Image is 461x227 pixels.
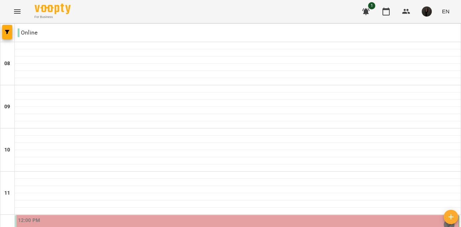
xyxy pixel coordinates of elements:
[368,2,375,9] span: 1
[439,5,452,18] button: EN
[422,6,432,17] img: 5858c9cbb9d5886a1d49eb89d6c4f7a7.jpg
[35,4,71,14] img: Voopty Logo
[4,146,10,154] h6: 10
[442,8,449,15] span: EN
[4,189,10,197] h6: 11
[4,60,10,68] h6: 08
[444,210,458,224] button: Add lesson
[9,3,26,20] button: Menu
[35,15,71,19] span: For Business
[18,28,37,37] p: Online
[4,103,10,111] h6: 09
[18,217,40,224] label: 12:00 PM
